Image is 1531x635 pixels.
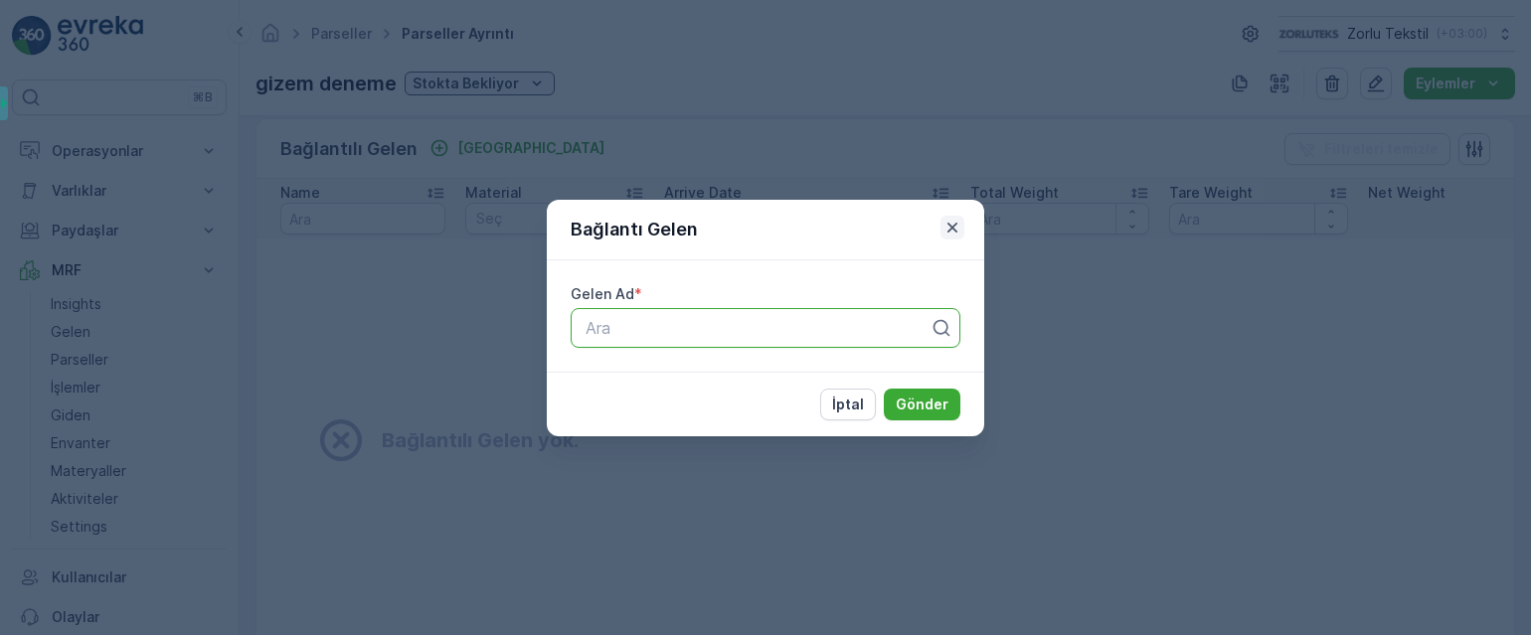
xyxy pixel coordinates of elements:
p: Bağlantı Gelen [571,216,698,243]
p: İptal [832,395,864,414]
p: Gönder [896,395,948,414]
button: Gönder [884,389,960,420]
p: Ara [586,316,930,340]
label: Gelen Ad [571,285,634,302]
button: İptal [820,389,876,420]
